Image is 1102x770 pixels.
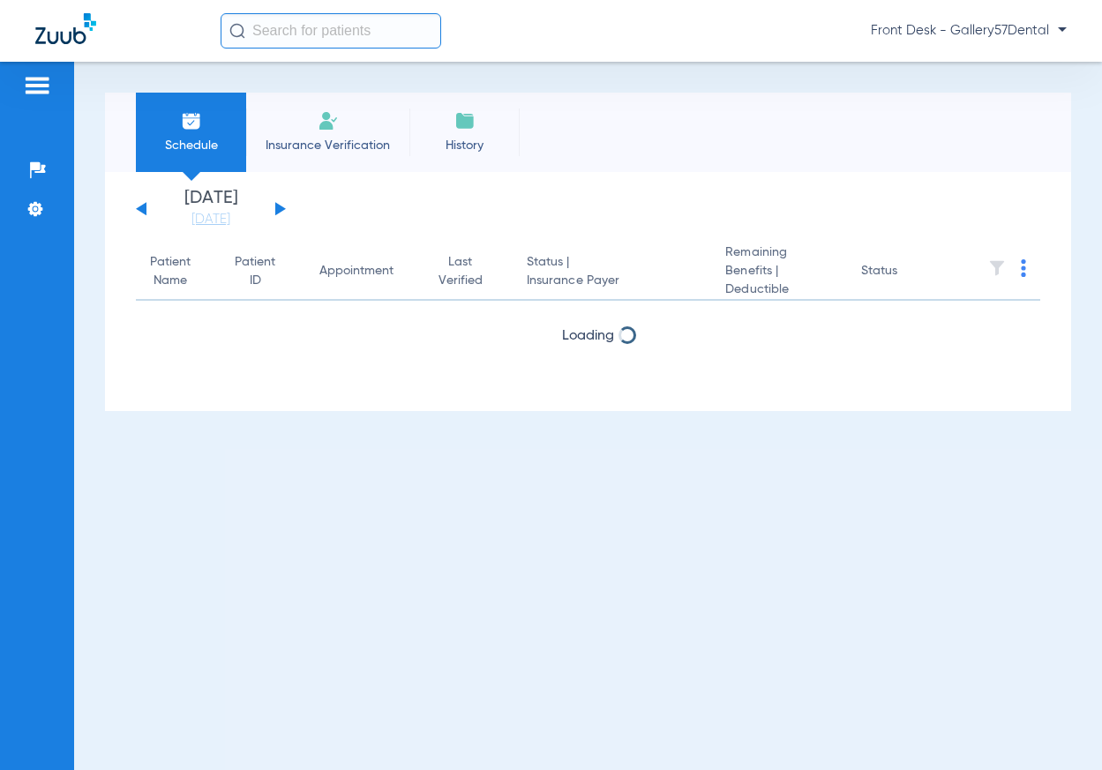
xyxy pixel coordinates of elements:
div: Last Verified [438,253,498,290]
th: Status [847,243,966,301]
img: hamburger-icon [23,75,51,96]
img: Search Icon [229,23,245,39]
a: [DATE] [158,211,264,228]
span: Deductible [725,280,833,299]
li: [DATE] [158,190,264,228]
span: Insurance Verification [259,137,396,154]
img: filter.svg [988,259,1006,277]
img: Schedule [181,110,202,131]
span: Loading [562,329,614,343]
div: Patient Name [150,253,191,290]
span: Schedule [149,137,233,154]
th: Remaining Benefits | [711,243,847,301]
input: Search for patients [221,13,441,49]
div: Patient ID [235,253,291,290]
div: Appointment [319,262,394,280]
span: Insurance Payer [527,272,698,290]
span: Front Desk - Gallery57Dental [871,22,1067,40]
img: Zuub Logo [35,13,96,44]
div: Patient Name [150,253,206,290]
div: Last Verified [438,253,482,290]
img: Manual Insurance Verification [318,110,339,131]
div: Appointment [319,262,409,280]
img: group-dot-blue.svg [1021,259,1026,277]
img: History [454,110,476,131]
th: Status | [513,243,712,301]
span: History [423,137,506,154]
div: Patient ID [235,253,275,290]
